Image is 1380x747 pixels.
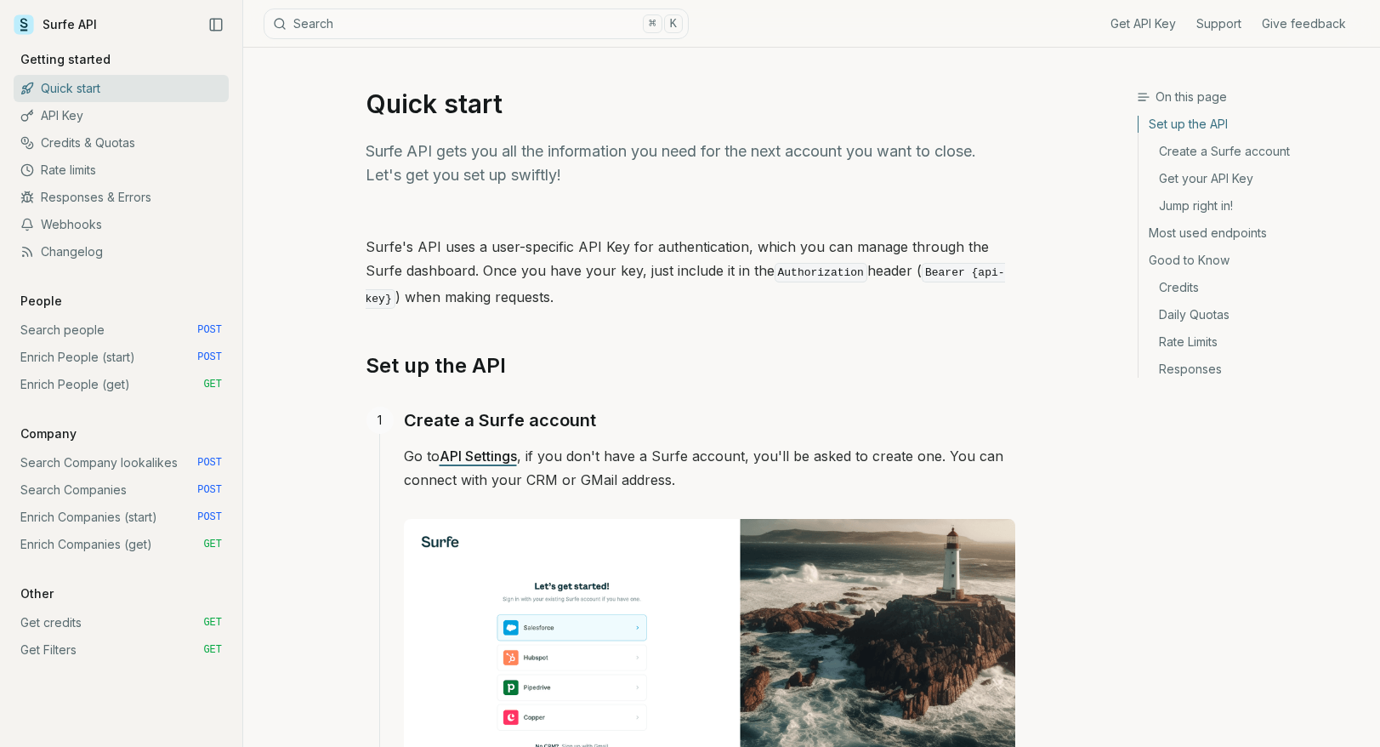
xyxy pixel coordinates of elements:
[197,510,222,524] span: POST
[366,140,1015,187] p: Surfe API gets you all the information you need for the next account you want to close. Let's get...
[14,344,229,371] a: Enrich People (start) POST
[14,184,229,211] a: Responses & Errors
[203,643,222,657] span: GET
[14,609,229,636] a: Get credits GET
[1139,220,1366,247] a: Most used endpoints
[366,352,506,379] a: Set up the API
[14,636,229,664] a: Get Filters GET
[1139,116,1366,138] a: Set up the API
[14,449,229,476] a: Search Company lookalikes POST
[14,504,229,531] a: Enrich Companies (start) POST
[14,316,229,344] a: Search people POST
[1110,15,1176,32] a: Get API Key
[14,585,60,602] p: Other
[14,476,229,504] a: Search Companies POST
[1262,15,1346,32] a: Give feedback
[1139,356,1366,378] a: Responses
[366,88,1015,119] h1: Quick start
[14,371,229,398] a: Enrich People (get) GET
[14,51,117,68] p: Getting started
[14,238,229,265] a: Changelog
[404,444,1015,492] p: Go to , if you don't have a Surfe account, you'll be asked to create one. You can connect with yo...
[197,323,222,337] span: POST
[1139,165,1366,192] a: Get your API Key
[197,456,222,470] span: POST
[14,102,229,129] a: API Key
[1139,192,1366,220] a: Jump right in!
[1139,328,1366,356] a: Rate Limits
[366,235,1015,311] p: Surfe's API uses a user-specific API Key for authentication, which you can manage through the Sur...
[14,12,97,37] a: Surfe API
[1139,301,1366,328] a: Daily Quotas
[14,531,229,558] a: Enrich Companies (get) GET
[1139,247,1366,274] a: Good to Know
[14,293,69,310] p: People
[197,483,222,497] span: POST
[1139,138,1366,165] a: Create a Surfe account
[203,616,222,630] span: GET
[14,75,229,102] a: Quick start
[1137,88,1366,105] h3: On this page
[1196,15,1241,32] a: Support
[14,129,229,157] a: Credits & Quotas
[1139,274,1366,301] a: Credits
[643,14,662,33] kbd: ⌘
[664,14,683,33] kbd: K
[775,263,867,282] code: Authorization
[14,157,229,184] a: Rate limits
[203,12,229,37] button: Collapse Sidebar
[14,425,83,442] p: Company
[404,407,596,434] a: Create a Surfe account
[14,211,229,238] a: Webhooks
[203,378,222,391] span: GET
[197,351,222,364] span: POST
[440,448,517,465] a: API Settings
[264,9,689,39] button: Search⌘K
[203,538,222,551] span: GET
